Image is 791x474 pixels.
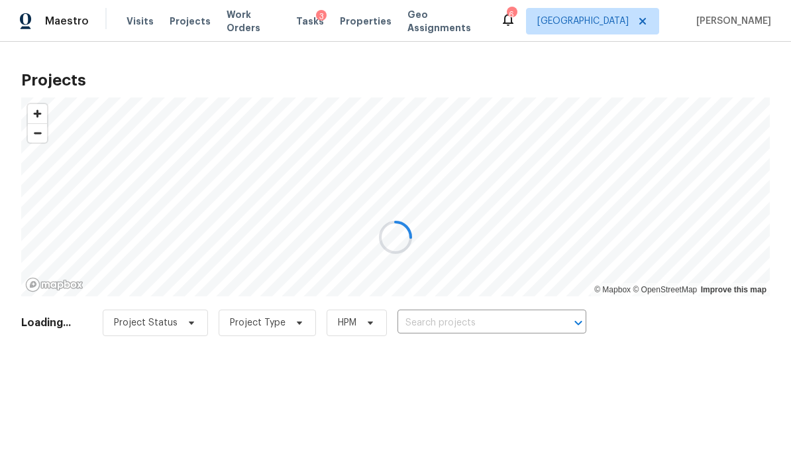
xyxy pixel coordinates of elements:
[633,285,697,294] a: OpenStreetMap
[25,277,83,292] a: Mapbox homepage
[507,8,516,21] div: 6
[594,285,631,294] a: Mapbox
[28,104,47,123] button: Zoom in
[28,124,47,143] span: Zoom out
[701,285,766,294] a: Improve this map
[316,10,327,23] div: 3
[28,123,47,143] button: Zoom out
